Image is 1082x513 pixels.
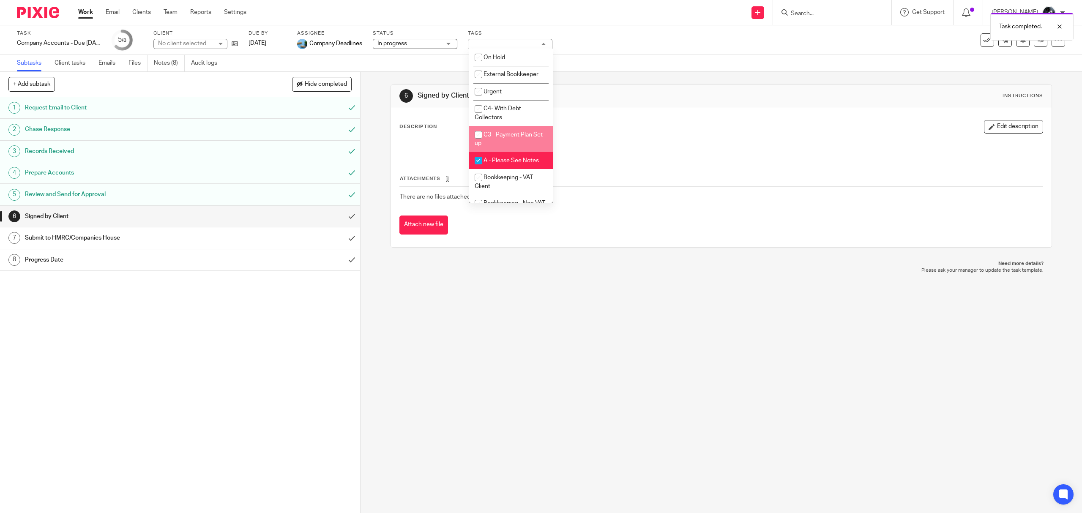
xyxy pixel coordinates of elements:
a: Audit logs [191,55,224,71]
div: 4 [8,167,20,179]
div: 2 [8,124,20,136]
div: 5 [118,35,126,45]
h1: Prepare Accounts [25,166,231,179]
h1: Submit to HMRC/Companies House [25,232,231,244]
a: Team [164,8,178,16]
span: Company Deadlines [309,39,362,48]
button: Hide completed [292,77,352,91]
a: Work [78,8,93,16]
label: Due by [249,30,287,37]
h1: Progress Date [25,254,231,266]
a: Clients [132,8,151,16]
h1: Records Received [25,145,231,158]
div: 8 [8,254,20,266]
span: On Hold [484,55,505,60]
a: Subtasks [17,55,48,71]
h1: Review and Send for Approval [25,188,231,201]
div: 5 [8,189,20,201]
label: Tags [468,30,552,37]
div: 1 [8,102,20,114]
h1: Chase Response [25,123,231,136]
img: 1000002133.jpg [297,39,307,49]
h1: Request Email to Client [25,101,231,114]
span: C3 - Payment Plan Set up [475,132,543,147]
span: In progress [377,41,407,46]
p: Please ask your manager to update the task template. [399,267,1043,274]
div: 6 [8,210,20,222]
div: No client selected [158,39,213,48]
a: Reports [190,8,211,16]
label: Task [17,30,101,37]
a: Client tasks [55,55,92,71]
h1: Signed by Client [418,91,739,100]
p: Need more details? [399,260,1043,267]
div: 6 [399,89,413,103]
label: Client [153,30,238,37]
span: A - Please See Notes [484,158,539,164]
a: Emails [98,55,122,71]
div: Company Accounts - Due 1st May 2023 Onwards [17,39,101,47]
img: Pixie [17,7,59,18]
span: C4- With Debt Collectors [475,106,521,120]
span: Bookkeeping - Non VAT Client [475,200,545,215]
div: 7 [8,232,20,244]
span: External Bookkeeper [484,71,538,77]
a: Notes (8) [154,55,185,71]
button: Attach new file [399,216,448,235]
p: Description [399,123,437,130]
label: Status [373,30,457,37]
button: + Add subtask [8,77,55,91]
button: Edit description [984,120,1043,134]
p: Task completed. [999,22,1042,31]
span: Attachments [400,176,440,181]
span: [DATE] [249,40,266,46]
div: Instructions [1003,93,1043,99]
h1: Signed by Client [25,210,231,223]
span: Bookkeeping - VAT Client [475,175,533,189]
a: Files [128,55,148,71]
div: Company Accounts - Due [DATE] Onwards [17,39,101,47]
a: Settings [224,8,246,16]
small: /8 [122,38,126,43]
div: 3 [8,145,20,157]
span: Hide completed [305,81,347,88]
a: Email [106,8,120,16]
img: 1000002122.jpg [1042,6,1056,19]
span: Urgent [484,89,502,95]
span: There are no files attached to this task. [400,194,502,200]
label: Assignee [297,30,362,37]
